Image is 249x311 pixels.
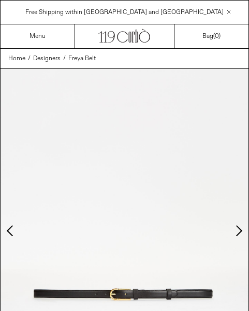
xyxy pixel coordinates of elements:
[63,54,66,63] span: /
[28,54,31,63] span: /
[215,32,221,40] span: )
[215,32,218,40] span: 0
[30,32,46,40] a: Menu
[6,226,16,236] button: Previous slide
[202,32,221,41] a: Bag()
[33,54,61,63] a: Designers
[68,54,96,63] a: Freya Belt
[233,226,243,236] button: Next slide
[25,8,224,17] a: Free Shipping within [GEOGRAPHIC_DATA] and [GEOGRAPHIC_DATA]
[8,54,25,63] a: Home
